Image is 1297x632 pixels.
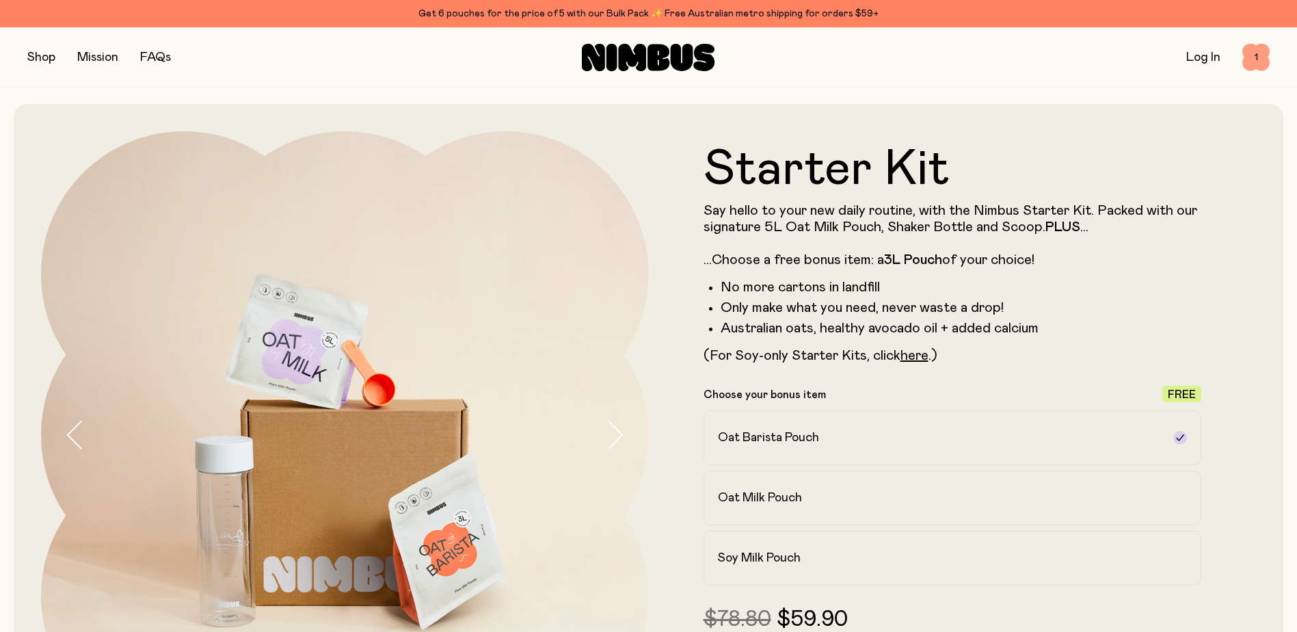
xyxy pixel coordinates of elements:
[900,349,928,363] a: here
[704,202,1202,268] p: Say hello to your new daily routine, with the Nimbus Starter Kit. Packed with our signature 5L Oa...
[718,490,802,506] h2: Oat Milk Pouch
[718,430,819,446] h2: Oat Barista Pouch
[777,609,848,631] span: $59.90
[1242,44,1270,71] button: 1
[704,145,1202,194] h1: Starter Kit
[1045,220,1080,234] strong: PLUS
[704,388,826,401] p: Choose your bonus item
[704,609,771,631] span: $78.80
[704,347,1202,364] p: (For Soy-only Starter Kits, click .)
[1186,51,1220,64] a: Log In
[140,51,171,64] a: FAQs
[884,253,900,267] strong: 3L
[77,51,118,64] a: Mission
[718,550,801,566] h2: Soy Milk Pouch
[721,320,1202,337] li: Australian oats, healthy avocado oil + added calcium
[27,5,1270,22] div: Get 6 pouches for the price of 5 with our Bulk Pack ✨ Free Australian metro shipping for orders $59+
[1168,389,1196,400] span: Free
[721,279,1202,295] li: No more cartons in landfill
[904,253,942,267] strong: Pouch
[721,300,1202,316] li: Only make what you need, never waste a drop!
